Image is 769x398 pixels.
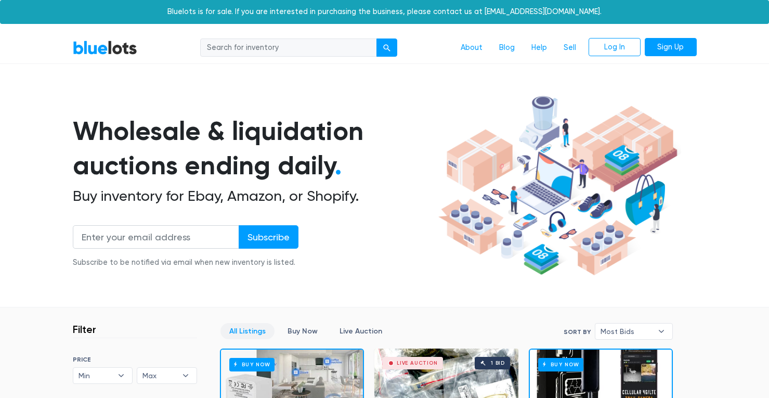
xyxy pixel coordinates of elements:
img: hero-ee84e7d0318cb26816c560f6b4441b76977f77a177738b4e94f68c95b2b83dbb.png [435,91,681,280]
b: ▾ [175,368,197,383]
span: Min [79,368,113,383]
b: ▾ [110,368,132,383]
span: Max [142,368,177,383]
h3: Filter [73,323,96,336]
span: Most Bids [601,324,653,339]
a: Help [523,38,555,58]
a: Blog [491,38,523,58]
label: Sort By [564,327,591,337]
a: All Listings [220,323,275,339]
div: 1 bid [491,361,505,366]
input: Enter your email address [73,225,239,249]
input: Search for inventory [200,38,377,57]
a: Buy Now [279,323,327,339]
h2: Buy inventory for Ebay, Amazon, or Shopify. [73,187,435,205]
h1: Wholesale & liquidation auctions ending daily [73,114,435,183]
a: Sell [555,38,584,58]
a: Log In [589,38,641,57]
span: . [335,150,342,181]
div: Live Auction [397,361,438,366]
div: Subscribe to be notified via email when new inventory is listed. [73,257,298,268]
h6: PRICE [73,356,197,363]
h6: Buy Now [538,358,583,371]
a: BlueLots [73,40,137,55]
b: ▾ [650,324,672,339]
input: Subscribe [239,225,298,249]
a: About [452,38,491,58]
a: Sign Up [645,38,697,57]
a: Live Auction [331,323,391,339]
h6: Buy Now [229,358,275,371]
